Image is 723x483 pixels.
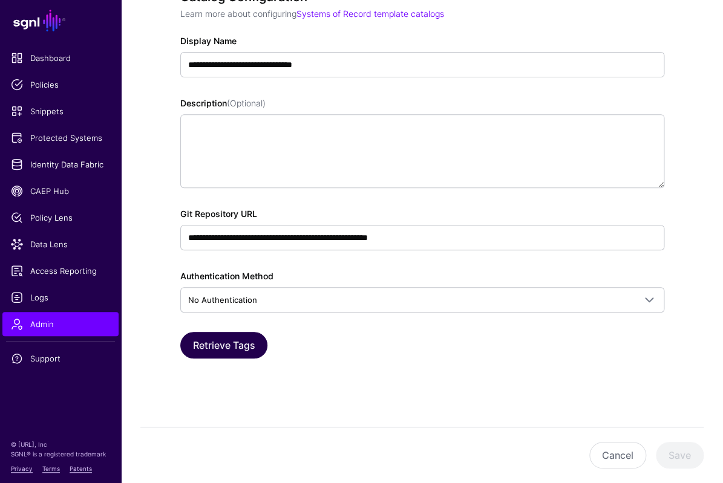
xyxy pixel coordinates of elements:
[11,465,33,472] a: Privacy
[2,312,119,336] a: Admin
[2,259,119,283] a: Access Reporting
[11,265,110,277] span: Access Reporting
[11,291,110,303] span: Logs
[11,105,110,117] span: Snippets
[589,442,646,468] button: Cancel
[11,352,110,365] span: Support
[2,285,119,310] a: Logs
[180,332,267,358] button: Retrieve Tags
[11,449,110,459] p: SGNL® is a registered trademark
[42,465,60,472] a: Terms
[11,158,110,170] span: Identity Data Fabric
[2,179,119,203] a: CAEP Hub
[227,98,266,108] span: (Optional)
[2,232,119,256] a: Data Lens
[2,99,119,123] a: Snippets
[11,318,110,330] span: Admin
[296,8,444,19] a: Systems of Record template catalogs
[180,97,266,109] label: Description
[180,7,664,20] p: Learn more about configuring
[7,7,114,34] a: SGNL
[2,126,119,150] a: Protected Systems
[11,212,110,224] span: Policy Lens
[180,270,273,282] label: Authentication Method
[11,132,110,144] span: Protected Systems
[188,295,257,305] span: No Authentication
[180,207,257,220] label: Git Repository URL
[2,46,119,70] a: Dashboard
[2,73,119,97] a: Policies
[11,185,110,197] span: CAEP Hub
[11,52,110,64] span: Dashboard
[70,465,92,472] a: Patents
[11,439,110,449] p: © [URL], Inc
[11,238,110,250] span: Data Lens
[2,152,119,177] a: Identity Data Fabric
[180,34,237,47] label: Display Name
[11,79,110,91] span: Policies
[2,206,119,230] a: Policy Lens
